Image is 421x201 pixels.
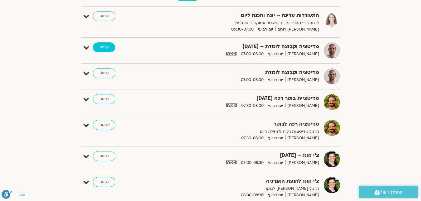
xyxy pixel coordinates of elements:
[93,68,115,78] a: כניסה
[239,135,266,141] span: 07:30-08:00
[285,77,319,83] span: [PERSON_NAME]
[380,188,402,197] span: יצירת קשר
[275,26,319,33] span: [PERSON_NAME] רוחם
[239,77,266,83] span: 07:00-08:00
[93,177,115,187] a: כניסה
[166,177,319,185] strong: צ'י קונג להנעת האנרגיה
[239,51,266,57] span: 07:00-08:00
[239,160,266,166] span: 08:00-08:30
[285,192,319,199] span: [PERSON_NAME]
[266,135,285,141] span: יום רביעי
[266,103,285,109] span: יום רביעי
[166,128,319,135] p: תרגול מדיטציות רכות לתחילת היום
[166,11,319,20] strong: התעוררות עדינה – יוגה והכנה ליום
[229,26,256,33] span: 06:30-07:00
[239,103,266,109] span: 07:30-08:00
[93,11,115,21] a: כניסה
[285,135,319,141] span: [PERSON_NAME]
[93,94,115,104] a: כניסה
[166,94,319,103] strong: מדיטציית בוקר רכה [DATE]
[239,192,266,199] span: 08:00-08:30
[166,68,319,77] strong: מדיטציה וקבוצה לומדת
[226,160,236,164] img: vodicon
[166,120,319,128] strong: מדיטציה רכה לבוקר
[166,20,319,26] p: להתעורר לתנועה עדינה, נשימה עמוקה ורוגע פנימי
[285,103,319,109] span: [PERSON_NAME]
[285,51,319,57] span: [PERSON_NAME]
[266,192,285,199] span: יום רביעי
[256,26,275,33] span: יום רביעי
[93,120,115,130] a: כניסה
[226,52,236,55] img: vodicon
[166,185,319,192] p: תרגול [PERSON_NAME] לבוקר
[285,160,319,166] span: [PERSON_NAME]
[266,160,285,166] span: יום רביעי
[266,77,285,83] span: יום רביעי
[93,42,115,52] a: כניסה
[166,151,319,160] strong: צ'י קונג – [DATE]
[166,42,319,51] strong: מדיטציה וקבוצה לומדת – [DATE]
[93,151,115,161] a: כניסה
[226,103,237,107] img: vodicon
[359,186,418,198] a: יצירת קשר
[266,51,285,57] span: יום רביעי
